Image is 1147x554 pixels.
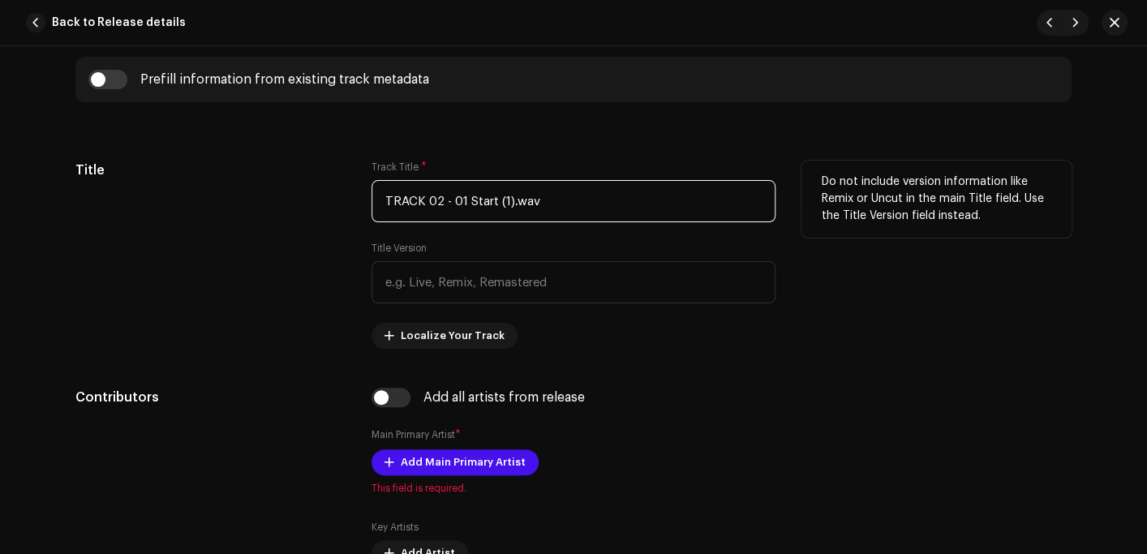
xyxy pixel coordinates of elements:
[821,174,1052,225] p: Do not include version information like Remix or Uncut in the main Title field. Use the Title Ver...
[372,449,539,475] button: Add Main Primary Artist
[75,388,346,407] h5: Contributors
[372,430,455,440] small: Main Primary Artist
[75,161,346,180] h5: Title
[372,261,775,303] input: e.g. Live, Remix, Remastered
[401,446,526,479] span: Add Main Primary Artist
[401,320,505,352] span: Localize Your Track
[423,391,585,404] div: Add all artists from release
[372,161,427,174] label: Track Title
[372,242,427,255] label: Title Version
[372,521,419,534] label: Key Artists
[140,73,429,86] div: Prefill information from existing track metadata
[372,323,518,349] button: Localize Your Track
[372,482,775,495] span: This field is required.
[372,180,775,222] input: Enter the name of the track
